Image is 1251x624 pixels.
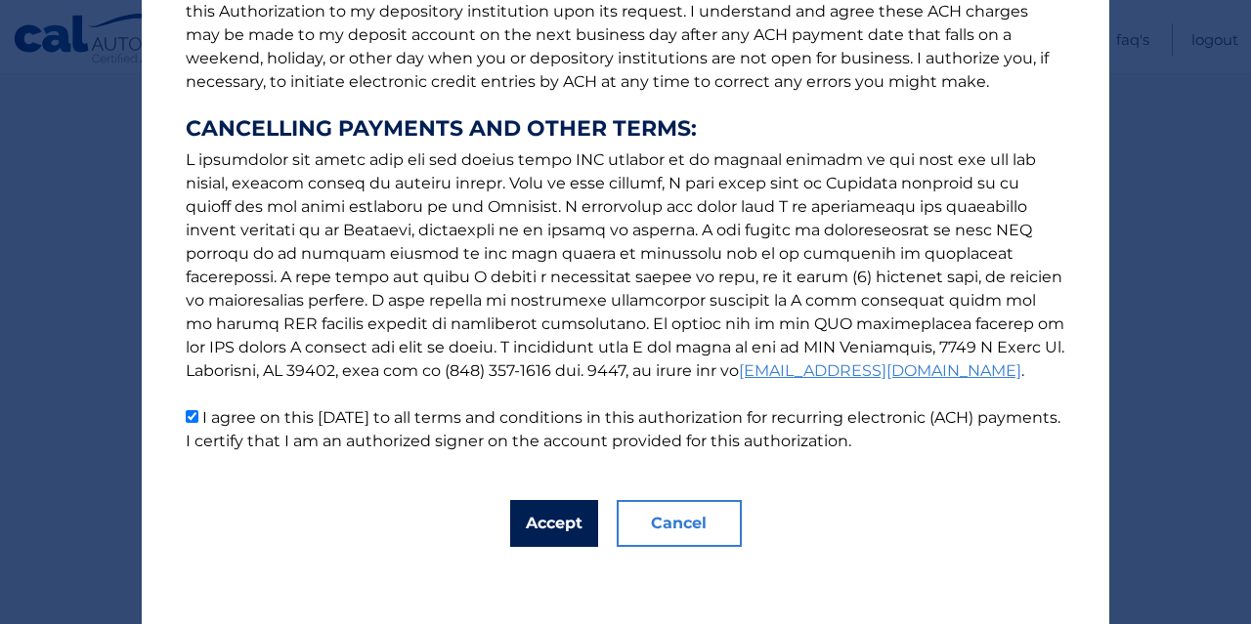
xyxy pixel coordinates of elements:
[739,361,1021,380] a: [EMAIL_ADDRESS][DOMAIN_NAME]
[510,500,598,547] button: Accept
[186,408,1060,450] label: I agree on this [DATE] to all terms and conditions in this authorization for recurring electronic...
[186,117,1065,141] strong: CANCELLING PAYMENTS AND OTHER TERMS:
[617,500,742,547] button: Cancel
